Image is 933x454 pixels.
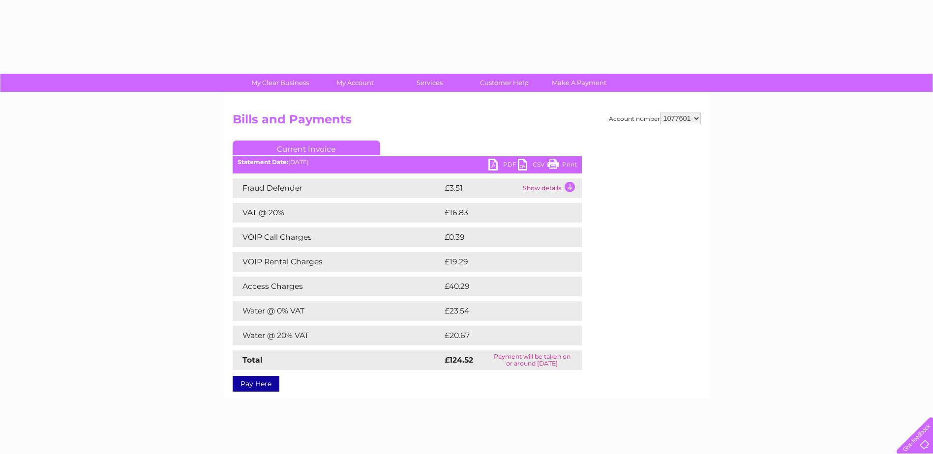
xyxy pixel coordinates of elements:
td: £20.67 [442,326,562,345]
div: [DATE] [233,159,582,166]
strong: Total [242,355,263,365]
td: £3.51 [442,178,520,198]
td: £40.29 [442,277,562,296]
td: Water @ 20% VAT [233,326,442,345]
a: CSV [518,159,547,173]
td: £23.54 [442,301,562,321]
td: VAT @ 20% [233,203,442,223]
h2: Bills and Payments [233,113,701,131]
td: Water @ 0% VAT [233,301,442,321]
a: Customer Help [464,74,545,92]
a: Services [389,74,470,92]
td: £16.83 [442,203,561,223]
td: Show details [520,178,582,198]
td: VOIP Rental Charges [233,252,442,272]
td: £19.29 [442,252,561,272]
a: Current Invoice [233,141,380,155]
a: Make A Payment [539,74,620,92]
td: VOIP Call Charges [233,227,442,247]
td: Fraud Defender [233,178,442,198]
td: £0.39 [442,227,559,247]
strong: £124.52 [445,355,473,365]
td: Access Charges [233,277,442,296]
a: My Account [314,74,395,92]
b: Statement Date: [238,158,288,166]
a: Pay Here [233,376,279,392]
div: Account number [609,113,701,124]
a: My Clear Business [240,74,321,92]
td: Payment will be taken on or around [DATE] [482,350,581,370]
a: PDF [488,159,518,173]
a: Print [547,159,577,173]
